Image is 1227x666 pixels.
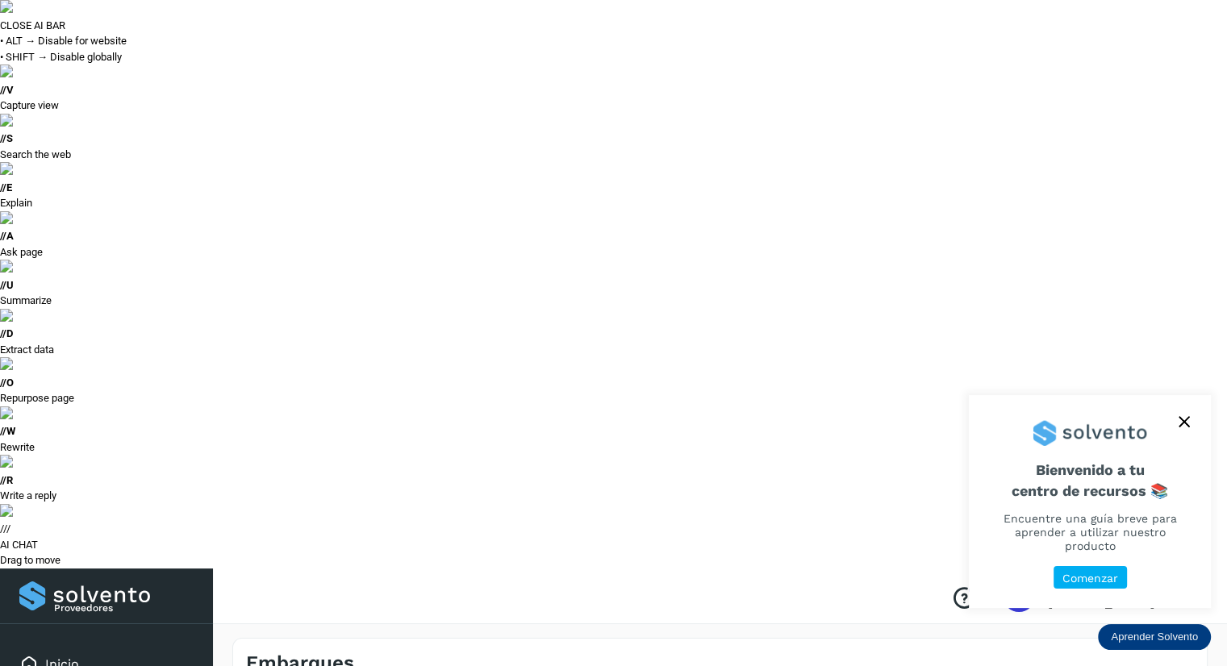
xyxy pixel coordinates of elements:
[54,602,194,614] p: Proveedores
[1098,624,1211,650] div: Aprender Solvento
[1062,572,1118,585] p: Comenzar
[1054,566,1127,589] button: Comenzar
[1111,631,1198,643] p: Aprender Solvento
